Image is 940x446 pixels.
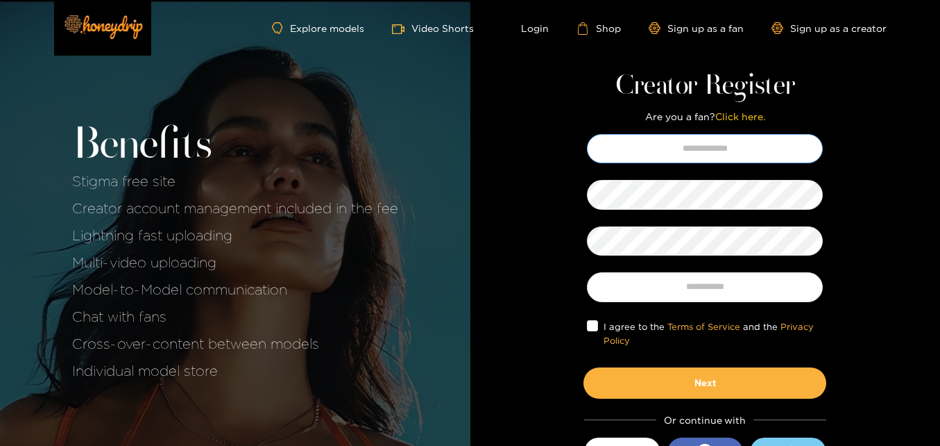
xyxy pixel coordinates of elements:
[645,110,765,124] p: Are you a fan?
[576,22,621,35] a: Shop
[72,119,398,172] h2: Benefits
[649,22,744,34] a: Sign up as a fan
[72,362,398,379] li: Individual model store
[715,111,765,122] a: Click here.
[667,322,740,331] a: Terms of Service
[72,254,398,270] li: Multi-video uploading
[583,367,826,398] button: Next
[392,22,474,35] a: Video Shorts
[72,308,398,324] li: Chat with fans
[272,22,364,34] a: Explore models
[72,172,398,189] li: Stigma free site
[72,226,398,243] li: Lightning fast uploading
[392,23,411,35] span: video-camera
[771,22,887,34] a: Sign up as a creator
[502,22,549,35] a: Login
[584,413,826,427] div: Or continue with
[615,69,795,103] h1: Creator Register
[72,281,398,297] li: Model-to-Model communication
[598,320,823,348] span: I agree to the and the
[72,335,398,352] li: Cross-over-content between models
[72,199,398,216] li: Creator account management included in the fee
